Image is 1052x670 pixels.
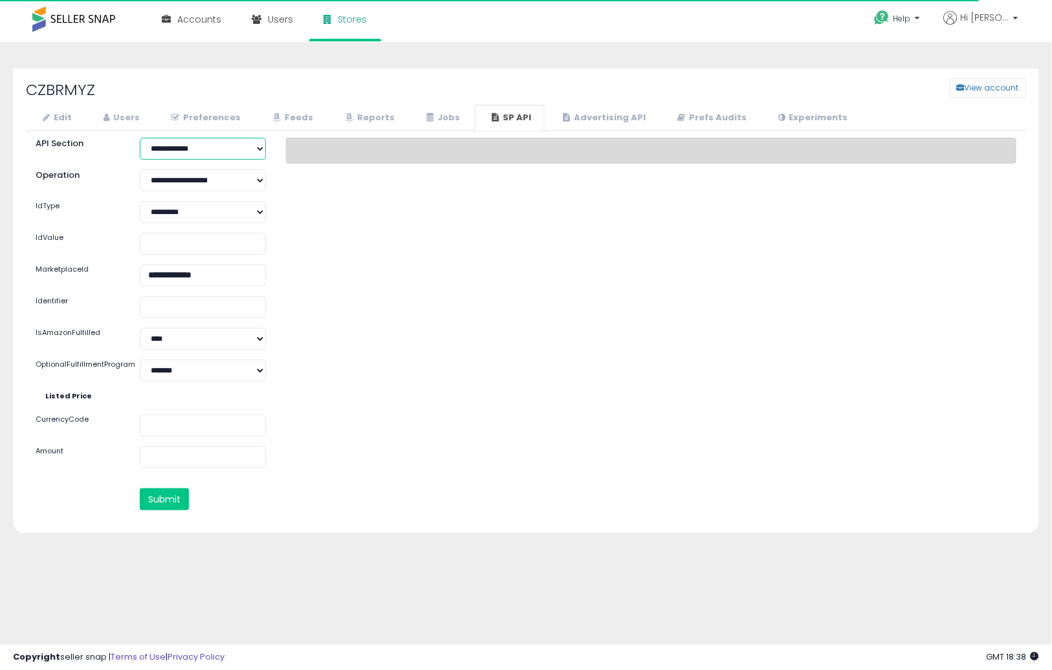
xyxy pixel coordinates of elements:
label: API Section [26,138,130,150]
label: CurrencyCode [26,415,130,425]
h2: CZBRMYZ [16,81,441,98]
a: Reports [328,105,408,131]
a: Preferences [155,105,254,131]
span: Hi [PERSON_NAME] [961,11,1009,24]
a: View account [940,78,959,98]
label: IdType [26,201,130,211]
label: Listed Price [36,391,132,402]
span: Stores [338,13,367,26]
i: Get Help [874,10,890,26]
a: Advertising API [546,105,659,131]
button: View account [950,78,1026,98]
label: IdValue [26,233,130,243]
a: Jobs [410,105,474,131]
a: Hi [PERSON_NAME] [944,11,1018,40]
label: MarketplaceId [26,265,130,275]
a: Feeds [256,105,327,131]
a: Prefs Audits [661,105,760,131]
a: Experiments [762,105,862,131]
button: Submit [140,488,189,510]
label: Amount [26,446,130,457]
label: IsAmazonFulfilled [26,328,130,338]
a: Edit [26,105,85,131]
label: Identifier [26,296,130,307]
label: OptionalFulfillmentProgram [26,360,130,370]
a: SP API [475,105,545,131]
span: Users [268,13,293,26]
span: Help [893,13,911,24]
label: Operation [26,169,130,182]
a: Users [87,105,153,131]
span: Accounts [177,13,221,26]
